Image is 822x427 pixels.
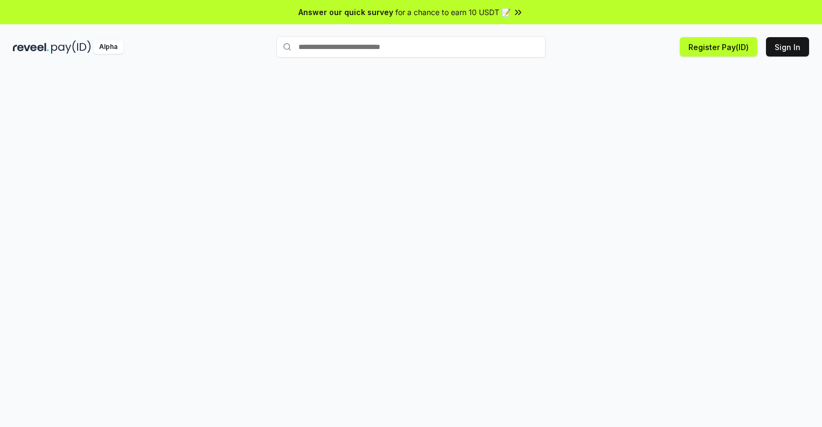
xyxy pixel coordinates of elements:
[395,6,511,18] span: for a chance to earn 10 USDT 📝
[51,40,91,54] img: pay_id
[298,6,393,18] span: Answer our quick survey
[766,37,809,57] button: Sign In
[13,40,49,54] img: reveel_dark
[93,40,123,54] div: Alpha
[680,37,757,57] button: Register Pay(ID)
